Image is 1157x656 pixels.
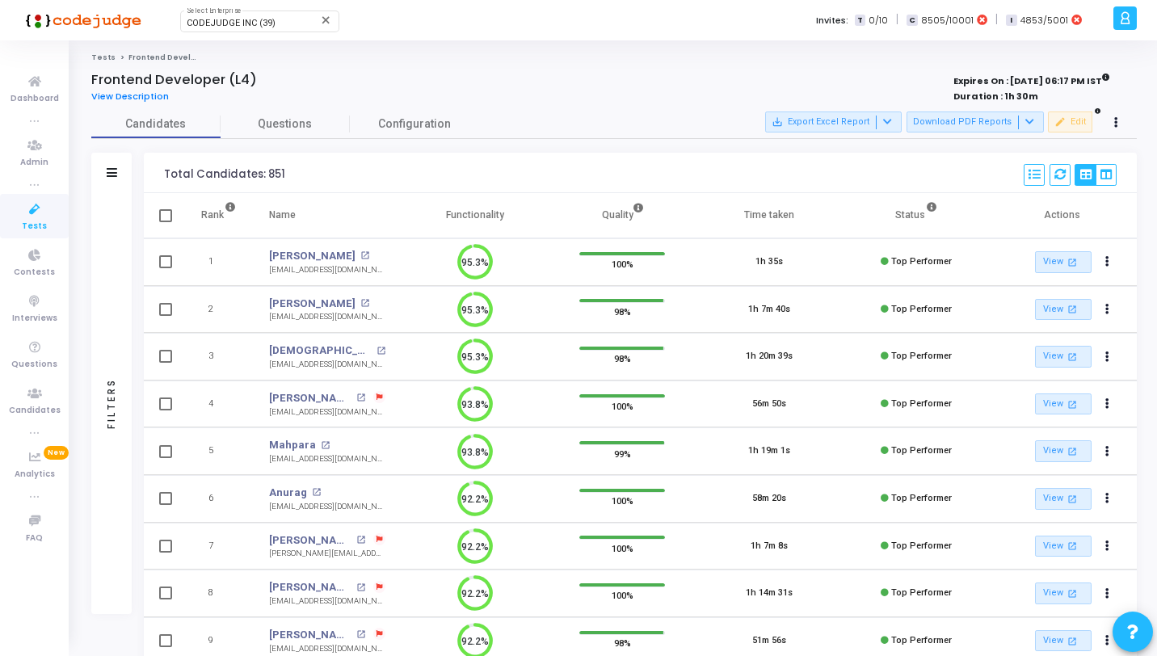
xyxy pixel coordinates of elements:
[896,11,898,28] span: |
[1066,444,1079,458] mat-icon: open_in_new
[612,540,633,556] span: 100%
[91,72,257,88] h4: Frontend Developer (L4)
[748,303,790,317] div: 1h 7m 40s
[891,304,952,314] span: Top Performer
[184,286,253,334] td: 2
[765,111,902,132] button: Export Excel Report
[746,587,793,600] div: 1h 14m 31s
[402,193,549,238] th: Functionality
[1035,299,1092,321] a: View
[269,359,385,371] div: [EMAIL_ADDRESS][DOMAIN_NAME]
[755,255,783,269] div: 1h 35s
[1066,492,1079,506] mat-icon: open_in_new
[356,393,365,402] mat-icon: open_in_new
[91,53,1137,63] nav: breadcrumb
[269,532,352,549] a: [PERSON_NAME]
[1096,582,1119,605] button: Actions
[11,92,59,106] span: Dashboard
[320,14,333,27] mat-icon: Clear
[9,404,61,418] span: Candidates
[269,406,385,418] div: [EMAIL_ADDRESS][DOMAIN_NAME]
[751,540,788,553] div: 1h 7m 8s
[907,111,1044,132] button: Download PDF Reports
[356,583,365,592] mat-icon: open_in_new
[752,634,786,648] div: 51m 56s
[91,90,169,103] span: View Description
[748,444,790,458] div: 1h 19m 1s
[1035,346,1092,368] a: View
[269,453,385,465] div: [EMAIL_ADDRESS][DOMAIN_NAME]
[1035,582,1092,604] a: View
[91,91,181,102] a: View Description
[1035,536,1092,557] a: View
[91,116,221,132] span: Candidates
[907,15,917,27] span: C
[1048,111,1092,132] button: Edit
[184,427,253,475] td: 5
[614,635,631,651] span: 98%
[22,220,47,233] span: Tests
[187,18,276,28] span: CODEJUDGE INC (39)
[1066,539,1079,553] mat-icon: open_in_new
[1066,255,1079,269] mat-icon: open_in_new
[1066,634,1079,648] mat-icon: open_in_new
[1066,350,1079,364] mat-icon: open_in_new
[869,14,888,27] span: 0/10
[1096,440,1119,463] button: Actions
[221,116,350,132] span: Questions
[1035,488,1092,510] a: View
[891,635,952,645] span: Top Performer
[1006,15,1016,27] span: I
[1096,298,1119,321] button: Actions
[744,206,794,224] div: Time taken
[184,381,253,428] td: 4
[1075,164,1117,186] div: View Options
[995,11,998,28] span: |
[891,587,952,598] span: Top Performer
[1096,393,1119,415] button: Actions
[855,15,865,27] span: T
[20,156,48,170] span: Admin
[356,536,365,545] mat-icon: open_in_new
[1035,630,1092,652] a: View
[184,238,253,286] td: 1
[269,627,352,643] a: [PERSON_NAME]
[843,193,990,238] th: Status
[891,445,952,456] span: Top Performer
[12,312,57,326] span: Interviews
[1035,251,1092,273] a: View
[269,343,372,359] a: [DEMOGRAPHIC_DATA]
[269,390,352,406] a: [PERSON_NAME]
[164,168,285,181] div: Total Candidates: 851
[1020,14,1068,27] span: 4853/5001
[891,398,952,409] span: Top Performer
[269,579,352,595] a: [PERSON_NAME]
[269,643,385,655] div: [EMAIL_ADDRESS][DOMAIN_NAME]
[752,492,786,506] div: 58m 20s
[1066,587,1079,600] mat-icon: open_in_new
[269,264,385,276] div: [EMAIL_ADDRESS][DOMAIN_NAME]
[891,351,952,361] span: Top Performer
[15,468,55,481] span: Analytics
[312,488,321,497] mat-icon: open_in_new
[11,358,57,372] span: Questions
[1096,251,1119,274] button: Actions
[1096,346,1119,368] button: Actions
[184,475,253,523] td: 6
[14,266,55,280] span: Contests
[321,441,330,450] mat-icon: open_in_new
[891,256,952,267] span: Top Performer
[269,296,356,312] a: [PERSON_NAME]
[269,206,296,224] div: Name
[104,314,119,492] div: Filters
[891,540,952,551] span: Top Performer
[1035,393,1092,415] a: View
[990,193,1137,238] th: Actions
[184,570,253,617] td: 8
[91,53,116,62] a: Tests
[269,485,307,501] a: Anurag
[891,493,952,503] span: Top Performer
[921,14,974,27] span: 8505/10001
[612,587,633,603] span: 100%
[549,193,696,238] th: Quality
